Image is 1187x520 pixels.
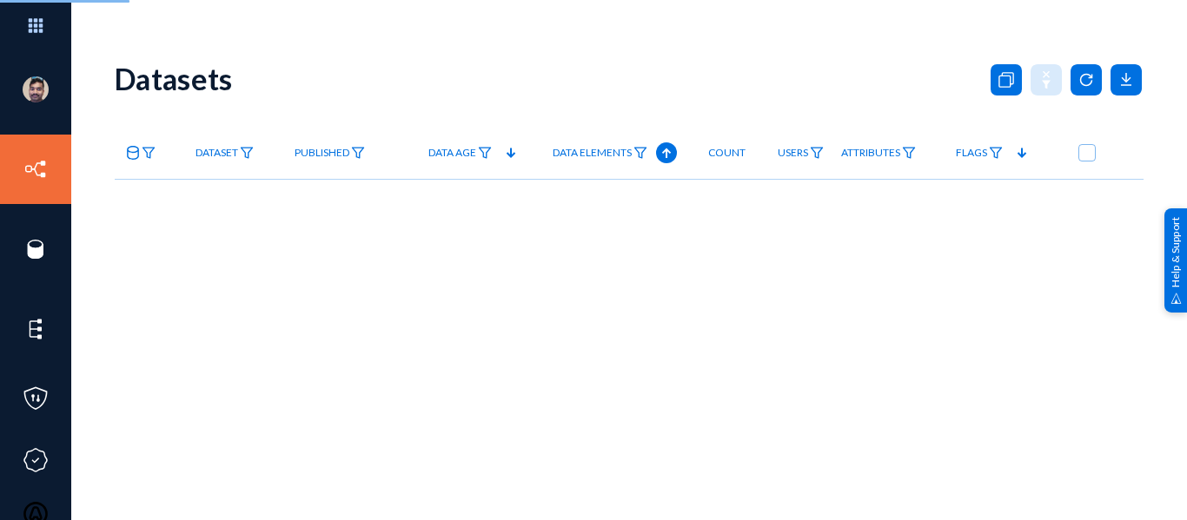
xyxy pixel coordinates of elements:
[23,76,49,102] img: ACg8ocK1ZkZ6gbMmCU1AeqPIsBvrTWeY1xNXvgxNjkUXxjcqAiPEIvU=s96-c
[142,147,156,159] img: icon-filter.svg
[196,147,238,159] span: Dataset
[478,147,492,159] img: icon-filter.svg
[286,138,374,168] a: Published
[115,61,233,96] div: Datasets
[23,447,49,473] img: icon-compliance.svg
[544,138,656,168] a: Data Elements
[187,138,262,168] a: Dataset
[902,147,916,159] img: icon-filter.svg
[23,316,49,342] img: icon-elements.svg
[351,147,365,159] img: icon-filter.svg
[23,156,49,182] img: icon-inventory.svg
[841,147,900,159] span: Attributes
[810,147,824,159] img: icon-filter.svg
[23,385,49,411] img: icon-policies.svg
[778,147,808,159] span: Users
[989,147,1003,159] img: icon-filter.svg
[832,138,925,168] a: Attributes
[295,147,349,159] span: Published
[553,147,632,159] span: Data Elements
[23,236,49,262] img: icon-sources.svg
[633,147,647,159] img: icon-filter.svg
[10,7,62,44] img: app launcher
[956,147,987,159] span: Flags
[947,138,1011,168] a: Flags
[1170,293,1182,304] img: help_support.svg
[420,138,501,168] a: Data Age
[1164,207,1187,312] div: Help & Support
[769,138,832,168] a: Users
[708,147,746,159] span: Count
[240,147,254,159] img: icon-filter.svg
[428,147,476,159] span: Data Age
